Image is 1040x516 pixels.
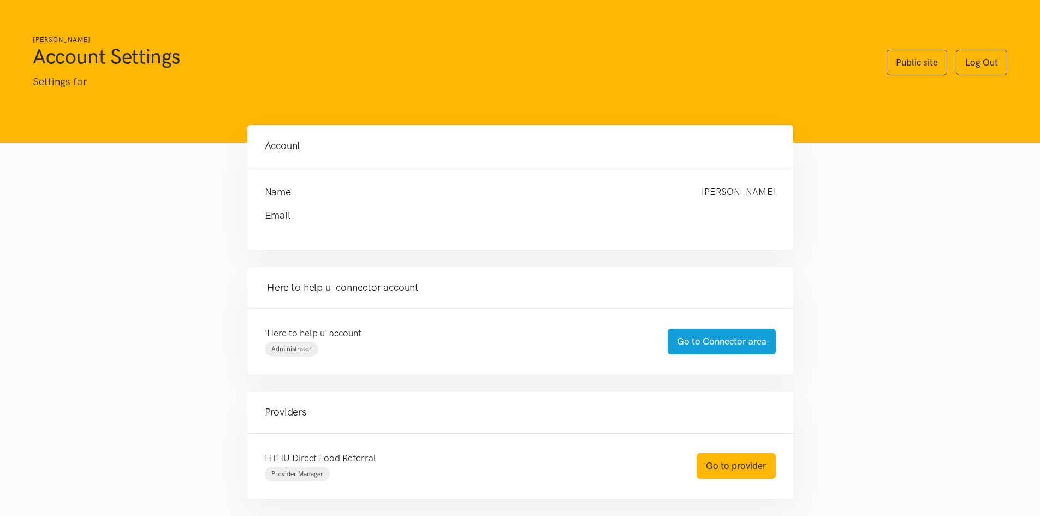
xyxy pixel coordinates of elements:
[697,453,776,479] a: Go to provider
[691,185,787,200] div: [PERSON_NAME]
[265,138,776,153] h4: Account
[271,345,312,353] span: Administrator
[33,43,865,69] h1: Account Settings
[265,208,754,223] h4: Email
[265,405,776,420] h4: Providers
[271,470,323,478] span: Provider Manager
[265,326,646,341] p: 'Here to help u' account
[265,280,776,295] h4: 'Here to help u' connector account
[887,50,947,75] a: Public site
[265,185,680,200] h4: Name
[33,35,865,45] h6: [PERSON_NAME]
[956,50,1007,75] a: Log Out
[668,329,776,354] a: Go to Connector area
[265,451,675,466] p: HTHU Direct Food Referral
[33,74,865,90] p: Settings for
